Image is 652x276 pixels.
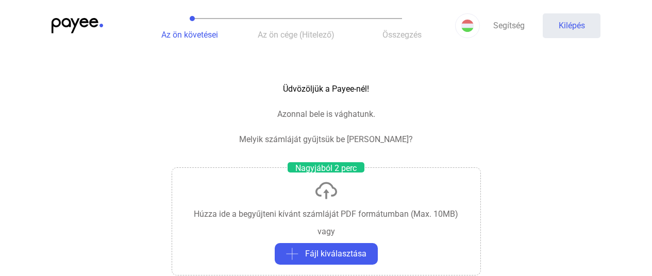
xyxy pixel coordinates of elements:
[275,243,378,265] button: plusz szürkeFájl kiválasztása
[286,248,298,260] img: plusz szürke
[314,178,339,203] img: feltöltés-felhő
[52,18,103,33] img: kedvezményezett-logó
[277,109,375,119] font: Azonnal bele is vághatunk.
[258,30,335,40] font: Az ön cége (Hitelező)
[493,21,525,30] font: Segítség
[295,163,357,173] font: Nagyjából 2 perc
[161,30,218,40] font: Az ön követései
[283,84,369,94] font: Üdvözöljük a Payee-nél!
[480,13,538,38] a: Segítség
[543,13,600,38] button: Kilépés
[455,13,480,38] button: HU
[194,209,458,219] font: Húzza ide a begyűjteni kívánt számláját PDF formátumban (Max. 10MB)
[382,30,422,40] font: Összegzés
[559,21,585,30] font: Kilépés
[305,249,366,258] font: Fájl kiválasztása
[239,134,413,144] font: Melyik számláját gyűjtsük be [PERSON_NAME]?
[461,20,474,32] img: HU
[317,227,335,236] font: vagy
